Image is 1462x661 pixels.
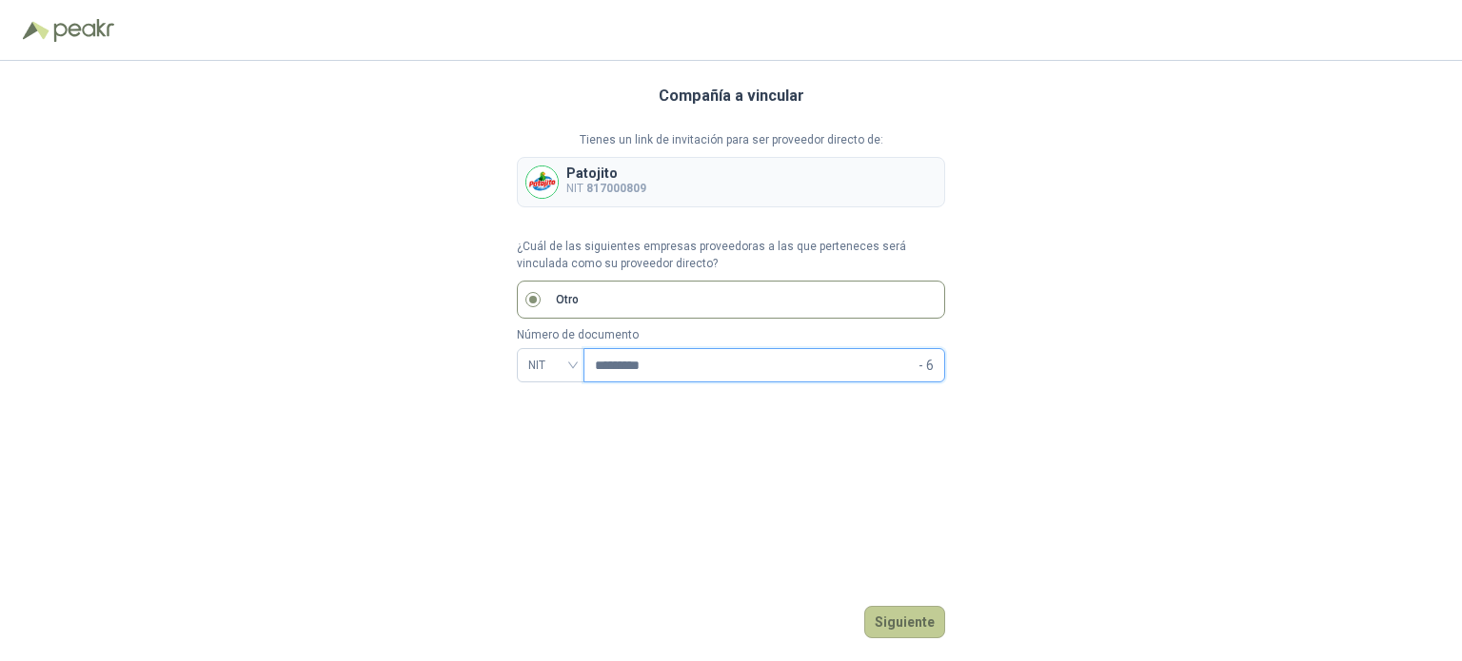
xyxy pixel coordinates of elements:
p: Patojito [566,166,646,180]
p: Tienes un link de invitación para ser proveedor directo de: [517,131,945,149]
p: Otro [556,291,579,309]
span: NIT [528,351,573,379]
img: Company Logo [526,166,558,198]
p: ¿Cuál de las siguientes empresas proveedoras a las que perteneces será vinculada como su proveedo... [517,238,945,274]
h3: Compañía a vincular [659,84,804,108]
p: Número de documento [517,326,945,344]
button: Siguiente [864,606,945,638]
b: 817000809 [586,182,646,195]
img: Peakr [53,19,114,42]
p: NIT [566,180,646,198]
span: - 6 [919,349,934,381]
img: Logo [23,21,49,40]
